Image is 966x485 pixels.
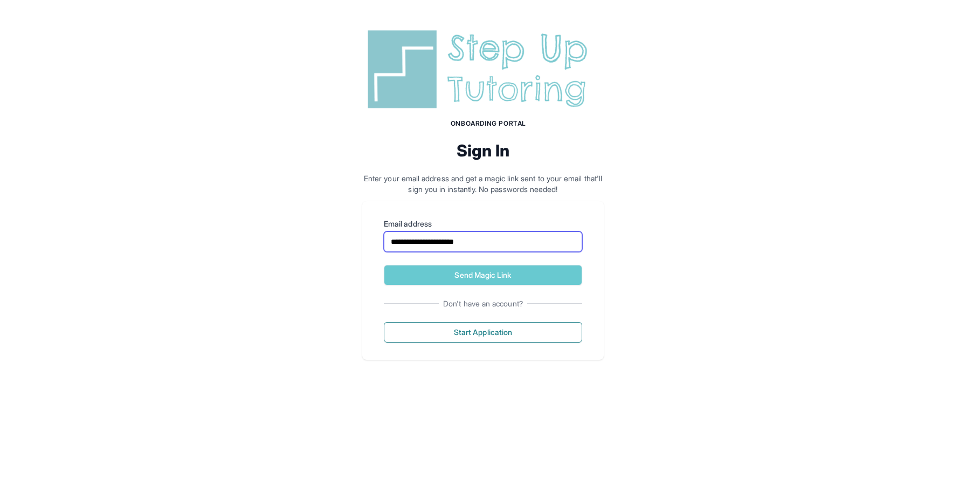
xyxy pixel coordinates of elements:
span: Don't have an account? [439,298,527,309]
h1: Onboarding Portal [373,119,604,128]
label: Email address [384,218,582,229]
img: Step Up Tutoring horizontal logo [362,26,604,113]
p: Enter your email address and get a magic link sent to your email that'll sign you in instantly. N... [362,173,604,195]
button: Start Application [384,322,582,343]
h2: Sign In [362,141,604,160]
button: Send Magic Link [384,265,582,285]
